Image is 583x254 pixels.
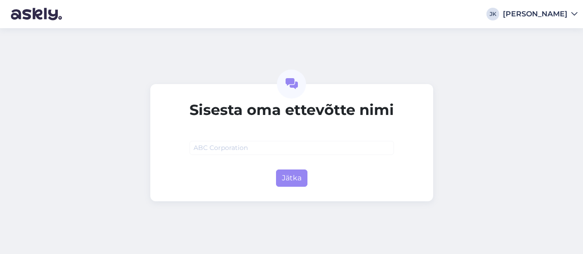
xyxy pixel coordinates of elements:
a: [PERSON_NAME] [503,10,578,18]
input: ABC Corporation [189,141,394,155]
div: JK [486,8,499,20]
div: [PERSON_NAME] [503,10,568,18]
h2: Sisesta oma ettevõtte nimi [189,101,394,119]
button: Jätka [276,169,307,187]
